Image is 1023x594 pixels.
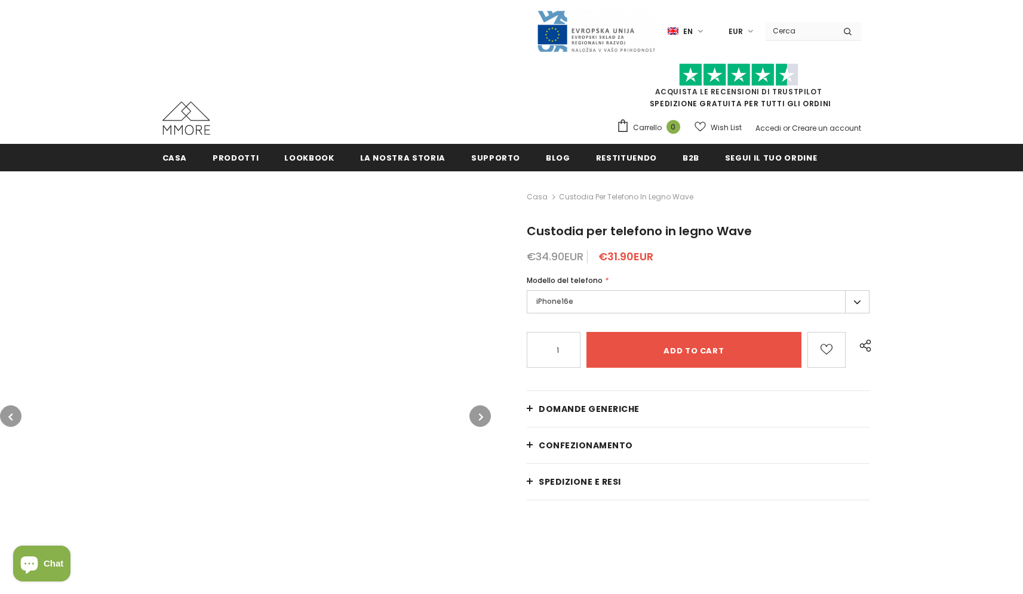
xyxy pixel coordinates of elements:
[360,144,446,171] a: La nostra storia
[586,332,801,368] input: Add to cart
[683,26,693,38] span: en
[213,152,259,164] span: Prodotti
[792,123,861,133] a: Creare un account
[539,439,633,451] span: CONFEZIONAMENTO
[527,464,870,500] a: Spedizione e resi
[213,144,259,171] a: Prodotti
[162,144,188,171] a: Casa
[10,546,74,584] inbox-online-store-chat: Shopify online store chat
[755,123,781,133] a: Accedi
[695,117,742,138] a: Wish List
[559,190,693,204] span: Custodia per telefono in legno Wave
[527,223,752,239] span: Custodia per telefono in legno Wave
[729,26,743,38] span: EUR
[655,87,822,97] a: Acquista le recensioni di TrustPilot
[539,403,640,415] span: Domande generiche
[616,69,861,109] span: SPEDIZIONE GRATUITA PER TUTTI GLI ORDINI
[725,152,817,164] span: Segui il tuo ordine
[527,249,583,264] span: €34.90EUR
[598,249,653,264] span: €31.90EUR
[596,152,657,164] span: Restituendo
[536,10,656,53] img: Javni Razpis
[668,26,678,36] img: i-lang-1.png
[616,119,686,137] a: Carrello 0
[360,152,446,164] span: La nostra storia
[527,190,548,204] a: Casa
[284,152,334,164] span: Lookbook
[679,63,798,87] img: Fidati di Pilot Stars
[596,144,657,171] a: Restituendo
[527,275,603,285] span: Modello del telefono
[536,26,656,36] a: Javni Razpis
[546,152,570,164] span: Blog
[666,120,680,134] span: 0
[471,144,520,171] a: supporto
[471,152,520,164] span: supporto
[162,152,188,164] span: Casa
[783,123,790,133] span: or
[711,122,742,134] span: Wish List
[633,122,662,134] span: Carrello
[683,152,699,164] span: B2B
[527,427,870,463] a: CONFEZIONAMENTO
[766,22,834,39] input: Search Site
[162,101,210,135] img: Casi MMORE
[527,391,870,427] a: Domande generiche
[725,144,817,171] a: Segui il tuo ordine
[683,144,699,171] a: B2B
[546,144,570,171] a: Blog
[539,476,621,488] span: Spedizione e resi
[284,144,334,171] a: Lookbook
[527,290,870,313] label: iPhone16e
